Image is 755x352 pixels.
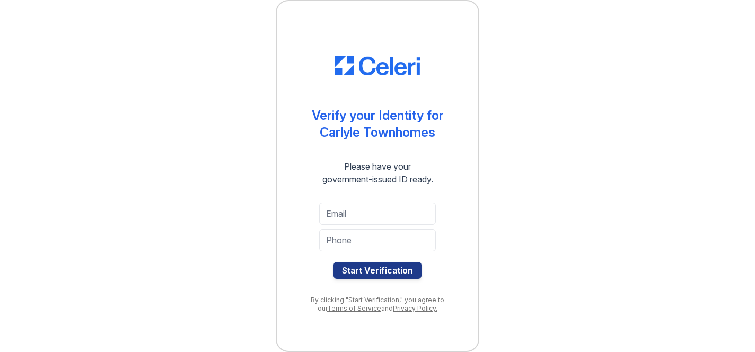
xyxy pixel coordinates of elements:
button: Start Verification [333,262,422,279]
div: By clicking "Start Verification," you agree to our and [298,296,457,313]
div: Verify your Identity for Carlyle Townhomes [312,107,444,141]
input: Phone [319,229,436,251]
input: Email [319,203,436,225]
img: CE_Logo_Blue-a8612792a0a2168367f1c8372b55b34899dd931a85d93a1a3d3e32e68fde9ad4.png [335,56,420,75]
div: Please have your government-issued ID ready. [303,160,452,186]
a: Privacy Policy. [393,304,437,312]
a: Terms of Service [327,304,381,312]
